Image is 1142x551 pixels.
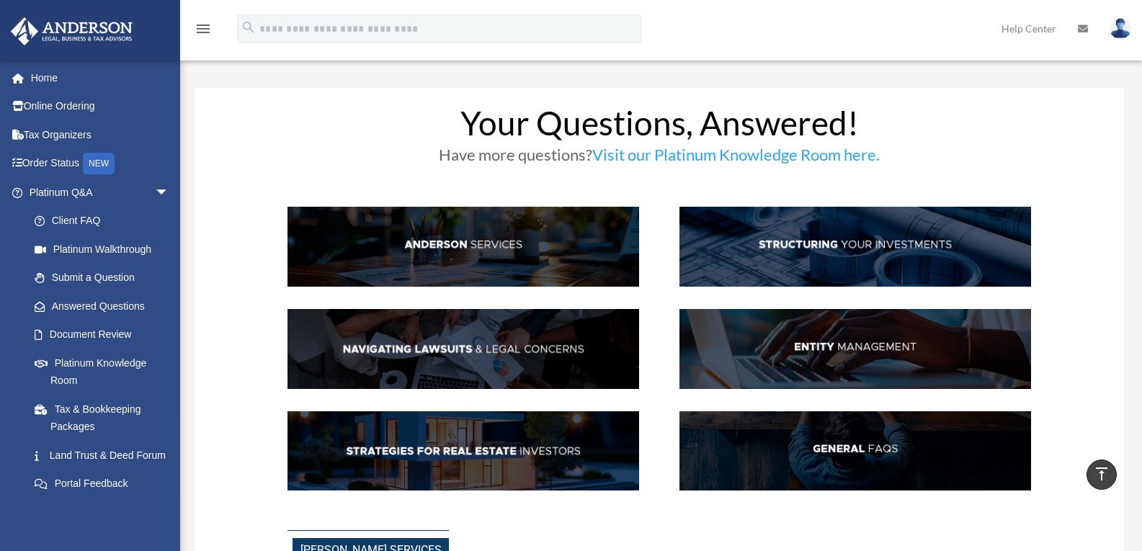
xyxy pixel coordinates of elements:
[10,178,191,207] a: Platinum Q&Aarrow_drop_down
[1093,465,1110,483] i: vertical_align_top
[6,17,137,45] img: Anderson Advisors Platinum Portal
[10,498,191,527] a: Digital Productsarrow_drop_down
[287,309,639,388] img: NavLaw_hdr
[10,120,191,149] a: Tax Organizers
[155,498,184,527] span: arrow_drop_down
[20,349,191,395] a: Platinum Knowledge Room
[679,207,1031,286] img: StructInv_hdr
[155,178,184,207] span: arrow_drop_down
[287,411,639,490] img: StratsRE_hdr
[20,321,191,349] a: Document Review
[10,63,191,92] a: Home
[1087,460,1117,490] a: vertical_align_top
[10,92,191,121] a: Online Ordering
[195,20,212,37] i: menu
[83,153,115,174] div: NEW
[20,235,191,264] a: Platinum Walkthrough
[195,25,212,37] a: menu
[679,309,1031,388] img: EntManag_hdr
[287,147,1031,170] h3: Have more questions?
[679,411,1031,490] img: GenFAQ_hdr
[20,207,184,236] a: Client FAQ
[592,145,880,171] a: Visit our Platinum Knowledge Room here.
[1110,18,1131,39] img: User Pic
[287,207,639,286] img: AndServ_hdr
[20,441,191,470] a: Land Trust & Deed Forum
[10,149,191,179] a: Order StatusNEW
[20,292,191,321] a: Answered Questions
[287,107,1031,147] h1: Your Questions, Answered!
[20,395,191,441] a: Tax & Bookkeeping Packages
[20,264,191,292] a: Submit a Question
[241,19,256,35] i: search
[20,470,191,498] a: Portal Feedback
